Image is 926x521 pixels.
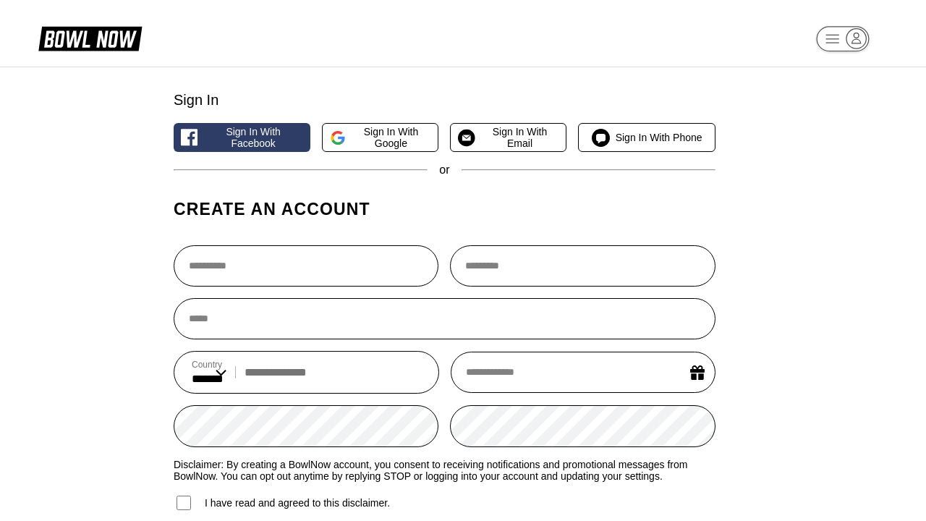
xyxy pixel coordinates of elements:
[450,123,566,152] button: Sign in with Email
[174,199,715,219] h1: Create an account
[174,459,715,482] label: Disclaimer: By creating a BowlNow account, you consent to receiving notifications and promotional...
[177,496,191,510] input: I have read and agreed to this disclaimer.
[616,132,702,143] span: Sign in with Phone
[578,123,715,152] button: Sign in with Phone
[174,92,715,109] div: Sign In
[352,126,430,149] span: Sign in with Google
[481,126,559,149] span: Sign in with Email
[174,164,715,177] div: or
[174,123,310,152] button: Sign in with Facebook
[322,123,438,152] button: Sign in with Google
[203,126,302,149] span: Sign in with Facebook
[174,494,390,512] label: I have read and agreed to this disclaimer.
[192,360,226,370] label: Country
